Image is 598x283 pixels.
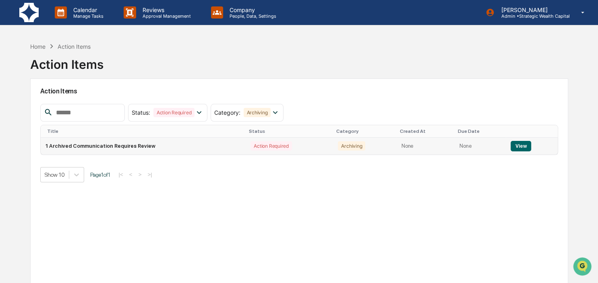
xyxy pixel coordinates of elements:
div: Action Required [250,141,292,151]
button: View [511,141,531,151]
span: Pylon [80,136,97,143]
div: Title [47,128,243,134]
a: 🗄️Attestations [55,98,103,113]
td: None [397,138,455,155]
span: Page 1 of 1 [90,171,110,178]
p: People, Data, Settings [223,13,280,19]
span: Category : [214,109,240,116]
td: None [455,138,506,155]
p: Reviews [136,6,195,13]
div: Archiving [338,141,365,151]
a: View [511,143,531,149]
div: Status [249,128,330,134]
button: Start new chat [137,64,147,74]
button: < [127,171,135,178]
span: Status : [132,109,150,116]
a: 🔎Data Lookup [5,114,54,128]
div: Archiving [244,108,271,117]
div: 🔎 [8,118,14,124]
p: [PERSON_NAME] [495,6,569,13]
iframe: Open customer support [572,256,594,278]
div: We're available if you need us! [27,70,102,76]
td: 1 Archived Communication Requires Review [41,138,246,155]
h2: Action Items [40,87,559,95]
div: Home [30,43,46,50]
div: Action Items [30,51,103,72]
div: Start new chat [27,62,132,70]
button: |< [116,171,126,178]
div: Due Date [458,128,503,134]
span: Data Lookup [16,117,51,125]
span: Preclearance [16,101,52,109]
p: Calendar [67,6,108,13]
span: Attestations [66,101,100,109]
img: 1746055101610-c473b297-6a78-478c-a979-82029cc54cd1 [8,62,23,76]
div: Action Items [58,43,91,50]
div: 🗄️ [58,102,65,109]
div: Created At [400,128,451,134]
p: Manage Tasks [67,13,108,19]
a: 🖐️Preclearance [5,98,55,113]
img: logo [19,3,39,22]
button: > [136,171,144,178]
div: 🖐️ [8,102,14,109]
p: Company [223,6,280,13]
button: >| [145,171,154,178]
p: Admin • Strategic Wealth Capital [495,13,569,19]
div: Action Required [153,108,195,117]
a: Powered byPylon [57,136,97,143]
div: Category [336,128,393,134]
p: Approval Management [136,13,195,19]
p: How can we help? [8,17,147,30]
